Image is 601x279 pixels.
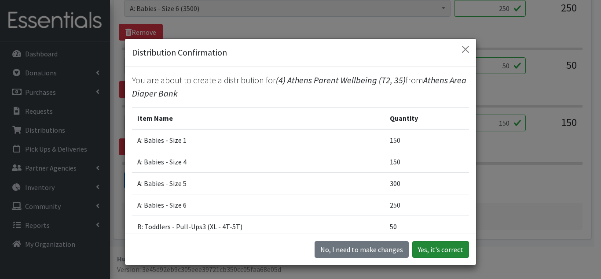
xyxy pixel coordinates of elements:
[315,241,409,258] button: No I need to make changes
[132,46,227,59] h5: Distribution Confirmation
[458,42,473,56] button: Close
[385,194,469,216] td: 250
[385,216,469,237] td: 50
[132,172,385,194] td: A: Babies - Size 5
[385,151,469,172] td: 150
[132,107,385,129] th: Item Name
[132,151,385,172] td: A: Babies - Size 4
[132,194,385,216] td: A: Babies - Size 6
[276,74,406,86] span: (4) Athens Parent Wellbeing (T2, 35)
[132,74,469,100] p: You are about to create a distribution for from
[132,74,466,99] span: Athens Area Diaper Bank
[385,107,469,129] th: Quantity
[132,129,385,151] td: A: Babies - Size 1
[132,216,385,237] td: B: Toddlers - Pull-Ups3 (XL - 4T-5T)
[385,172,469,194] td: 300
[412,241,469,258] button: Yes, it's correct
[385,129,469,151] td: 150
